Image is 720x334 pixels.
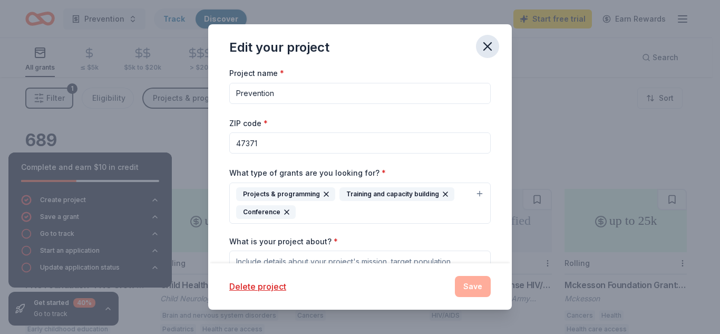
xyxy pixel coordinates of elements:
[229,132,491,154] input: 12345 (U.S. only)
[229,168,386,178] label: What type of grants are you looking for?
[236,205,296,219] div: Conference
[229,39,329,56] div: Edit your project
[229,236,338,247] label: What is your project about?
[229,280,286,293] button: Delete project
[229,183,491,224] button: Projects & programmingTraining and capacity buildingConference
[229,118,268,129] label: ZIP code
[229,83,491,104] input: After school program
[236,187,335,201] div: Projects & programming
[339,187,454,201] div: Training and capacity building
[229,68,284,79] label: Project name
